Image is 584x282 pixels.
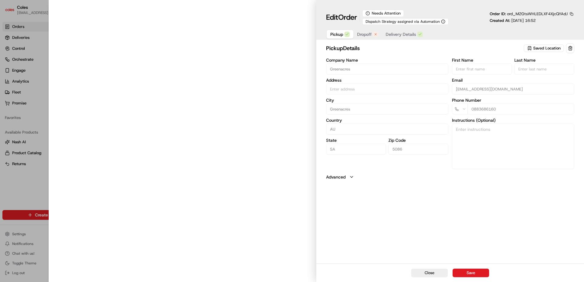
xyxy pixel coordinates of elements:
[326,63,448,74] input: Enter company name
[357,31,372,37] span: Dropoff
[326,174,346,180] label: Advanced
[326,44,523,53] h2: pickup Details
[386,31,416,37] span: Delivery Details
[507,11,568,16] span: ord_M2GtsWHLEDLXF4XjcQYAdJ
[326,104,448,114] input: Enter city
[452,98,574,102] label: Phone Number
[388,144,448,155] input: Enter zip code
[514,63,574,74] input: Enter last name
[326,12,357,22] h1: Edit
[326,58,448,62] label: Company Name
[326,138,386,142] label: State
[362,18,449,25] button: Dispatch Strategy assigned via Automation
[326,174,574,180] button: Advanced
[490,18,536,23] p: Created At:
[452,118,574,122] label: Instructions (Optional)
[330,31,343,37] span: Pickup
[362,10,404,17] div: Needs Attention
[326,118,448,122] label: Country
[326,98,448,102] label: City
[511,18,536,23] span: [DATE] 16:52
[366,19,440,24] span: Dispatch Strategy assigned via Automation
[452,83,574,94] input: Enter email
[452,63,512,74] input: Enter first name
[514,58,574,62] label: Last Name
[452,78,574,82] label: Email
[533,46,561,51] span: Saved Location
[338,12,357,22] span: Order
[468,104,574,114] input: Enter phone number
[411,269,448,277] button: Close
[388,138,448,142] label: Zip Code
[453,269,489,277] button: Save
[326,124,448,134] input: Enter country
[326,78,448,82] label: Address
[490,11,568,17] p: Order ID:
[326,83,448,94] input: Floriedale Rd & Muller Rd, Greenacres SA 5086, Australia
[326,144,386,155] input: Enter state
[524,44,565,53] button: Saved Location
[452,58,512,62] label: First Name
